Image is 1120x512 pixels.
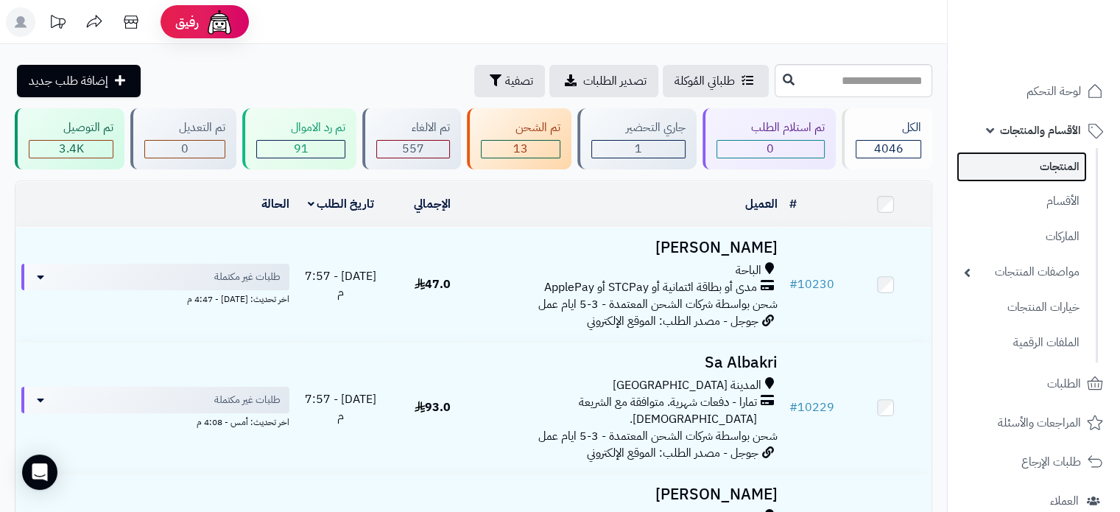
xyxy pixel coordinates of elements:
span: الباحة [736,262,761,279]
button: تصفية [474,65,545,97]
div: تم استلام الطلب [716,119,825,136]
span: [DATE] - 7:57 م [305,267,376,302]
a: تم التوصيل 3.4K [12,108,127,169]
a: تم الشحن 13 [464,108,574,169]
span: لوحة التحكم [1026,81,1081,102]
a: لوحة التحكم [957,74,1111,109]
span: شحن بواسطة شركات الشحن المعتمدة - 3-5 ايام عمل [538,427,778,445]
h3: Sa Albakri [484,354,777,371]
a: المنتجات [957,152,1087,182]
span: المراجعات والأسئلة [998,413,1081,433]
span: رفيق [175,13,199,31]
span: [DATE] - 7:57 م [305,390,376,425]
span: جوجل - مصدر الطلب: الموقع الإلكتروني [587,444,758,462]
span: إضافة طلب جديد [29,72,108,90]
span: جوجل - مصدر الطلب: الموقع الإلكتروني [587,312,758,330]
span: العملاء [1050,491,1079,511]
span: طلبات الإرجاع [1021,452,1081,472]
a: طلبات الإرجاع [957,444,1111,480]
div: Open Intercom Messenger [22,455,57,490]
div: الكل [856,119,921,136]
a: الكل4046 [839,108,935,169]
div: جاري التحضير [591,119,686,136]
span: # [789,276,797,293]
span: 4046 [873,140,903,158]
span: شحن بواسطة شركات الشحن المعتمدة - 3-5 ايام عمل [538,295,778,313]
a: تم استلام الطلب 0 [700,108,839,169]
a: خيارات المنتجات [957,292,1087,323]
span: مدى أو بطاقة ائتمانية أو STCPay أو ApplePay [544,279,757,296]
h3: [PERSON_NAME] [484,486,777,503]
a: العميل [745,195,778,213]
span: الطلبات [1047,374,1081,394]
div: 1 [592,141,685,158]
a: طلباتي المُوكلة [663,65,769,97]
span: تمارا - دفعات شهرية. متوافقة مع الشريعة [DEMOGRAPHIC_DATA]. [484,394,756,428]
span: طلبات غير مكتملة [214,393,281,407]
span: الأقسام والمنتجات [1000,120,1081,141]
a: #10230 [789,276,834,293]
a: تصدير الطلبات [549,65,658,97]
span: 557 [402,140,424,158]
span: تصدير الطلبات [583,72,647,90]
div: تم رد الاموال [256,119,345,136]
a: تم رد الاموال 91 [239,108,359,169]
span: 0 [181,140,189,158]
span: المدينة [GEOGRAPHIC_DATA] [613,377,761,394]
span: 0 [767,140,774,158]
a: الملفات الرقمية [957,327,1087,359]
a: تحديثات المنصة [39,7,76,41]
a: تم الالغاء 557 [359,108,463,169]
div: 13 [482,141,560,158]
a: الطلبات [957,366,1111,401]
img: logo-2.png [1020,14,1106,45]
div: اخر تحديث: [DATE] - 4:47 م [21,290,289,306]
div: تم التوصيل [29,119,113,136]
a: المراجعات والأسئلة [957,405,1111,441]
img: ai-face.png [205,7,234,37]
span: 91 [294,140,309,158]
span: 3.4K [59,140,84,158]
a: جاري التحضير 1 [574,108,700,169]
span: تصفية [505,72,533,90]
span: طلباتي المُوكلة [675,72,735,90]
span: 1 [635,140,642,158]
div: 0 [717,141,824,158]
div: 91 [257,141,345,158]
div: 557 [377,141,448,158]
div: اخر تحديث: أمس - 4:08 م [21,413,289,429]
a: تاريخ الطلب [308,195,375,213]
span: طلبات غير مكتملة [214,270,281,284]
span: 93.0 [415,399,451,416]
span: 13 [513,140,528,158]
a: الإجمالي [414,195,451,213]
div: تم التعديل [144,119,225,136]
a: الحالة [261,195,289,213]
a: مواصفات المنتجات [957,256,1087,288]
a: الماركات [957,221,1087,253]
div: 3384 [29,141,113,158]
a: #10229 [789,399,834,416]
a: الأقسام [957,186,1087,217]
div: تم الشحن [481,119,560,136]
a: إضافة طلب جديد [17,65,141,97]
div: 0 [145,141,225,158]
h3: [PERSON_NAME] [484,239,777,256]
span: 47.0 [415,276,451,293]
div: تم الالغاء [376,119,449,136]
a: تم التعديل 0 [127,108,239,169]
span: # [789,399,797,416]
a: # [789,195,797,213]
